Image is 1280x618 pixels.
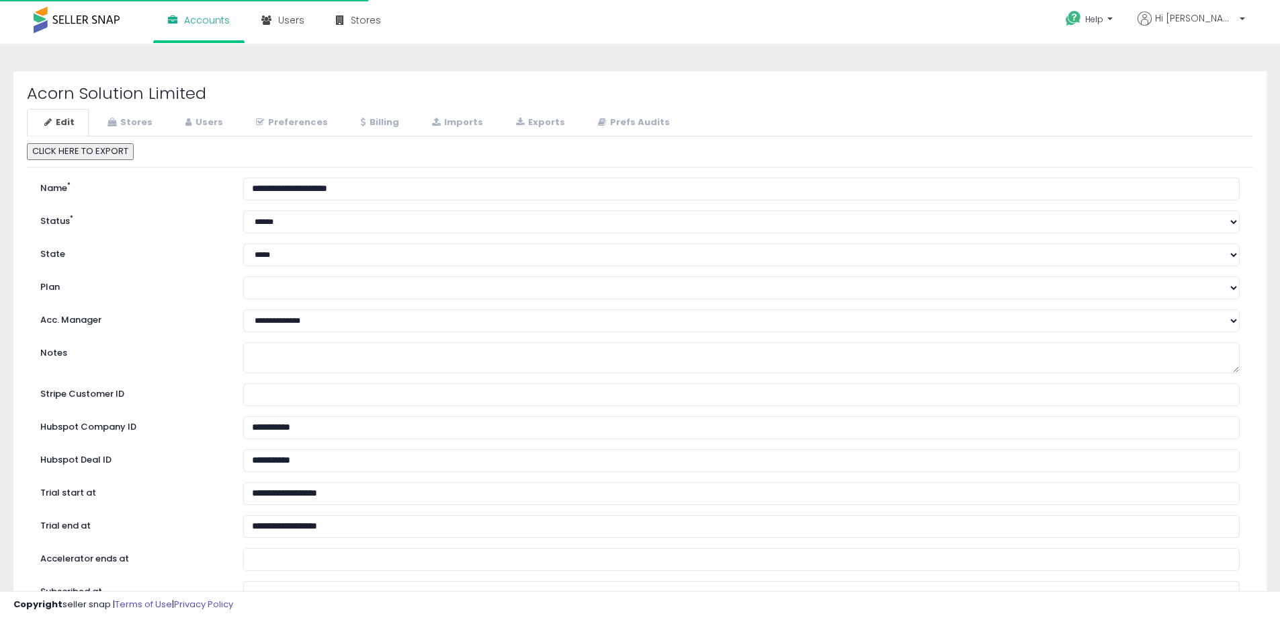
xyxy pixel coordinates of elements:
[30,482,233,500] label: Trial start at
[1155,11,1236,25] span: Hi [PERSON_NAME]
[184,13,230,27] span: Accounts
[351,13,381,27] span: Stores
[30,210,233,228] label: Status
[278,13,304,27] span: Users
[30,309,233,327] label: Acc. Manager
[115,598,172,611] a: Terms of Use
[174,598,233,611] a: Privacy Policy
[30,449,233,467] label: Hubspot Deal ID
[13,598,62,611] strong: Copyright
[239,109,342,137] a: Preferences
[168,109,237,137] a: Users
[499,109,579,137] a: Exports
[30,383,233,401] label: Stripe Customer ID
[30,342,233,360] label: Notes
[27,143,134,160] button: CLICK HERE TO EXPORT
[30,276,233,294] label: Plan
[1085,13,1103,25] span: Help
[30,243,233,261] label: State
[343,109,413,137] a: Billing
[13,598,233,611] div: seller snap | |
[27,109,89,137] a: Edit
[1065,10,1082,27] i: Get Help
[30,416,233,434] label: Hubspot Company ID
[1138,11,1245,42] a: Hi [PERSON_NAME]
[30,581,233,598] label: Subscribed at
[90,109,167,137] a: Stores
[30,515,233,533] label: Trial end at
[30,178,233,195] label: Name
[581,109,684,137] a: Prefs Audits
[30,548,233,566] label: Accelerator ends at
[415,109,497,137] a: Imports
[27,85,1253,102] h2: Acorn Solution Limited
